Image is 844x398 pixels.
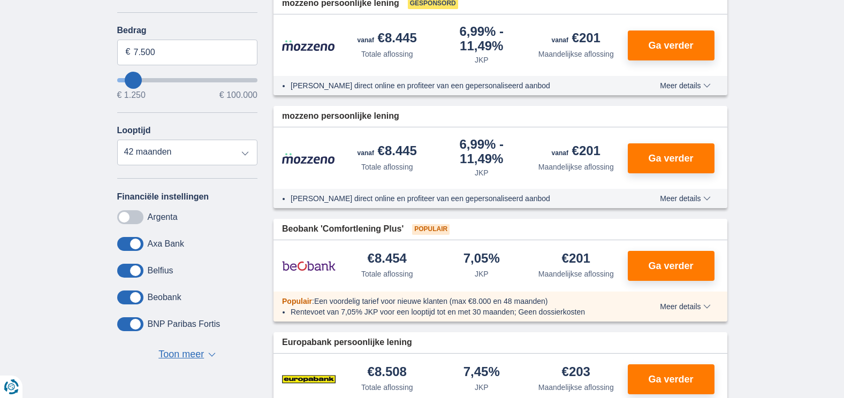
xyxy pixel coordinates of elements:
span: Ga verder [648,261,693,271]
button: Ga verder [628,251,714,281]
span: Ga verder [648,154,693,163]
div: : [273,296,629,307]
button: Meer details [652,81,718,90]
div: Totale aflossing [361,382,413,393]
div: 7,05% [463,252,500,266]
span: € 1.250 [117,91,146,99]
button: Meer details [652,194,718,203]
div: €8.445 [358,144,417,159]
label: Argenta [148,212,178,222]
div: €201 [552,144,600,159]
div: JKP [475,167,489,178]
div: €8.508 [368,365,407,380]
div: €201 [552,32,600,47]
span: Ga verder [648,41,693,50]
span: Ga verder [648,374,693,384]
span: ▼ [208,353,216,357]
label: Bedrag [117,26,258,35]
span: Meer details [660,82,710,89]
li: [PERSON_NAME] direct online en profiteer van een gepersonaliseerd aanbod [291,80,621,91]
span: Een voordelig tarief voor nieuwe klanten (max €8.000 en 48 maanden) [314,297,548,305]
label: Financiële instellingen [117,192,209,202]
label: Axa Bank [148,239,184,249]
li: Rentevoet van 7,05% JKP voor een looptijd tot en met 30 maanden; Geen dossierkosten [291,307,621,317]
div: Totale aflossing [361,162,413,172]
div: Totale aflossing [361,269,413,279]
div: Maandelijkse aflossing [538,49,614,59]
span: Populair [412,224,450,235]
span: Beobank 'Comfortlening Plus' [282,223,404,235]
div: €201 [562,252,590,266]
img: product.pl.alt Beobank [282,252,336,279]
div: JKP [475,55,489,65]
div: 6,99% [439,138,525,165]
input: wantToBorrow [117,78,258,82]
span: mozzeno persoonlijke lening [282,110,399,123]
span: Meer details [660,195,710,202]
div: 7,45% [463,365,500,380]
label: Belfius [148,266,173,275]
button: Ga verder [628,143,714,173]
div: €203 [562,365,590,380]
div: JKP [475,382,489,393]
img: product.pl.alt Mozzeno [282,152,336,164]
img: product.pl.alt Mozzeno [282,40,336,51]
span: Populair [282,297,312,305]
button: Ga verder [628,30,714,60]
div: Maandelijkse aflossing [538,269,614,279]
button: Ga verder [628,364,714,394]
div: €8.445 [358,32,417,47]
button: Meer details [652,302,718,311]
div: €8.454 [368,252,407,266]
span: € 100.000 [219,91,257,99]
div: JKP [475,269,489,279]
span: Toon meer [158,348,204,362]
div: Maandelijkse aflossing [538,162,614,172]
label: Looptijd [117,126,151,135]
div: Totale aflossing [361,49,413,59]
label: BNP Paribas Fortis [148,319,220,329]
div: 6,99% [439,25,525,52]
span: Europabank persoonlijke lening [282,336,412,349]
div: Maandelijkse aflossing [538,382,614,393]
button: Toon meer ▼ [155,347,219,362]
label: Beobank [148,293,181,302]
li: [PERSON_NAME] direct online en profiteer van een gepersonaliseerd aanbod [291,193,621,204]
span: € [126,46,131,58]
span: Meer details [660,303,710,310]
img: product.pl.alt Europabank [282,366,336,393]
